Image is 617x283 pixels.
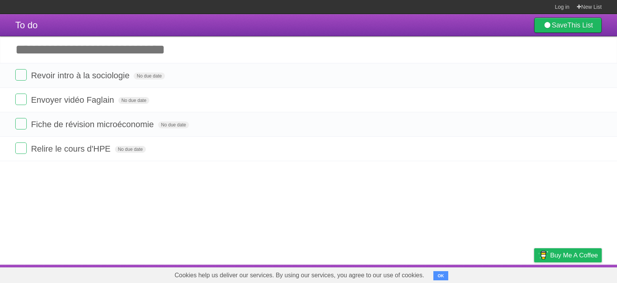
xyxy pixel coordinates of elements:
a: Suggest a feature [554,267,602,281]
label: Done [15,94,27,105]
span: No due date [115,146,146,153]
span: Fiche de révision microéconomie [31,120,156,129]
a: SaveThis List [534,18,602,33]
span: No due date [134,73,165,79]
span: Revoir intro à la sociologie [31,71,131,80]
a: About [433,267,449,281]
a: Buy me a coffee [534,248,602,262]
label: Done [15,69,27,81]
span: Envoyer vidéo Faglain [31,95,116,105]
button: OK [433,271,448,280]
a: Terms [498,267,515,281]
span: To do [15,20,38,30]
span: No due date [118,97,149,104]
span: Relire le cours d'HPE [31,144,112,154]
label: Done [15,142,27,154]
a: Developers [458,267,489,281]
img: Buy me a coffee [538,249,548,262]
b: This List [567,21,593,29]
a: Privacy [524,267,544,281]
span: Buy me a coffee [550,249,598,262]
span: Cookies help us deliver our services. By using our services, you agree to our use of cookies. [167,268,432,283]
span: No due date [158,121,189,128]
label: Done [15,118,27,129]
